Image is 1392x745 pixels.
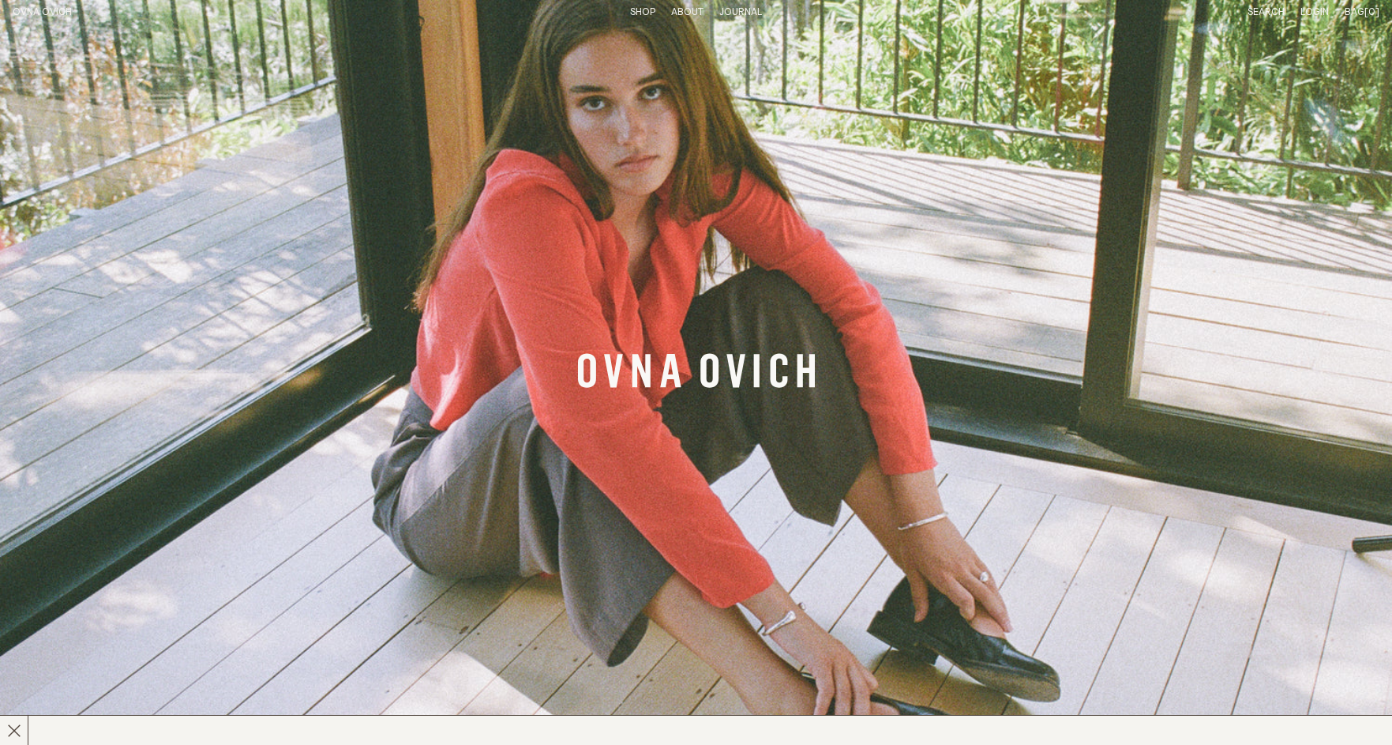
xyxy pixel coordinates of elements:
[1300,7,1329,17] a: Login
[719,7,762,17] a: Journal
[1364,7,1379,17] span: [0]
[578,353,815,393] a: Banner Link
[1248,7,1285,17] a: Search
[1345,7,1364,17] span: Bag
[671,6,704,20] summary: About
[13,7,72,17] a: Home
[630,7,655,17] a: Shop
